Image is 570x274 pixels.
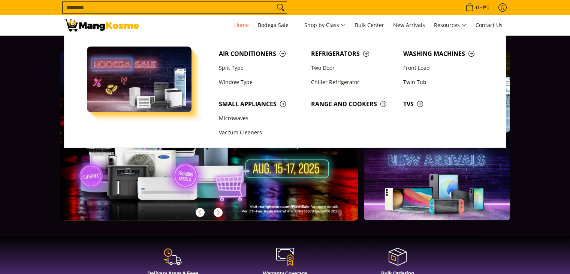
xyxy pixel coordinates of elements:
span: Refrigerators [311,49,396,59]
a: Front Load [399,61,492,75]
button: Search [275,2,287,13]
button: Previous [192,204,208,221]
a: Air Conditioners [215,47,307,61]
a: Range and Cookers [307,97,399,111]
span: ₱0 [482,5,491,10]
a: TVs [399,97,492,111]
a: Chiller Refrigerator [307,75,399,89]
a: Small Appliances [215,97,307,111]
a: Vaccum Cleaners [215,126,307,140]
a: Contact Us [472,15,506,35]
a: Washing Machines [399,47,492,61]
a: Twin Tub [399,75,492,89]
a: Bodega Sale [254,15,299,35]
span: TVs [403,99,488,109]
span: Home [234,21,249,29]
span: Air Conditioners [219,49,304,59]
a: Refrigerators [307,47,399,61]
a: Home [230,15,253,35]
nav: Main Menu [147,15,506,35]
span: Contact Us [476,21,503,29]
img: Mang Kosme: Your Home Appliances Warehouse Sale Partner! [64,19,139,32]
a: Microwaves [215,111,307,125]
a: Bulk Center [351,15,388,35]
span: Washing Machines [403,49,488,59]
span: Bodega Sale [258,21,295,30]
span: Bulk Center [355,21,384,29]
a: Window Type [215,75,307,89]
a: More [60,51,382,233]
span: Shop by Class [304,21,346,30]
span: Range and Cookers [311,99,396,109]
button: Next [210,204,226,221]
a: Resources [430,15,470,35]
a: Split Type [215,61,307,75]
a: Two Door [307,61,399,75]
a: Shop by Class [301,15,350,35]
span: Resources [434,21,467,30]
span: New Arrivals [393,21,425,29]
img: Bodega Sale [87,47,192,112]
a: New Arrivals [389,15,429,35]
span: 0 [475,5,480,10]
span: • [463,3,492,12]
span: Small Appliances [219,99,304,109]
